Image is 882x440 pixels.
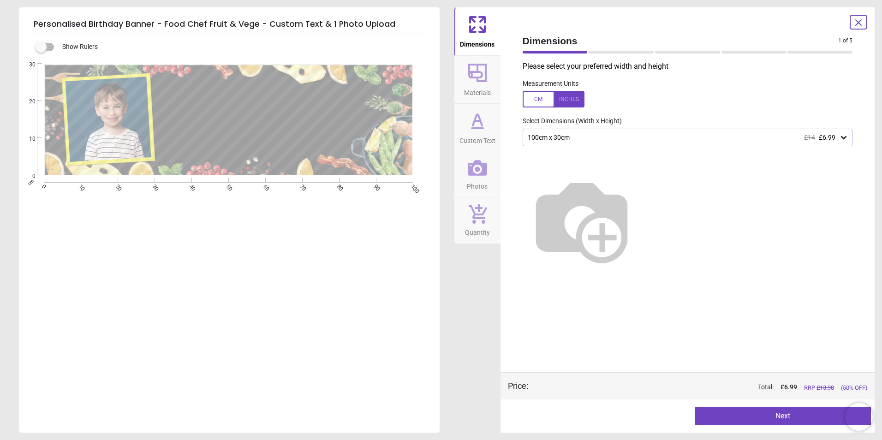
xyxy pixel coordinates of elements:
[18,98,36,106] span: 20
[781,383,797,392] span: £
[816,384,834,391] span: £ 13.98
[841,384,867,392] span: (50% OFF)
[460,36,495,49] span: Dimensions
[819,134,835,141] span: £6.99
[18,135,36,143] span: 10
[542,383,868,392] div: Total:
[523,161,641,279] img: Helper for size comparison
[515,117,622,126] label: Select Dimensions (Width x Height)
[467,178,488,191] span: Photos
[464,84,491,98] span: Materials
[523,61,860,71] p: Please select your preferred width and height
[804,134,815,141] span: £14
[459,132,495,146] span: Custom Text
[34,15,425,34] h5: Personalised Birthday Banner - Food Chef Fruit & Vege - Custom Text & 1 Photo Upload
[695,407,871,425] button: Next
[454,104,501,152] button: Custom Text
[784,383,797,391] span: 6.99
[454,197,501,244] button: Quantity
[454,56,501,104] button: Materials
[523,34,839,48] span: Dimensions
[41,42,440,53] div: Show Rulers
[18,172,36,180] span: 0
[838,37,852,45] span: 1 of 5
[454,152,501,197] button: Photos
[465,224,490,238] span: Quantity
[18,61,36,69] span: 30
[804,384,834,392] span: RRP
[508,380,528,392] div: Price :
[845,403,873,431] iframe: Brevo live chat
[454,7,501,55] button: Dimensions
[527,134,840,142] div: 100cm x 30cm
[523,79,578,89] label: Measurement Units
